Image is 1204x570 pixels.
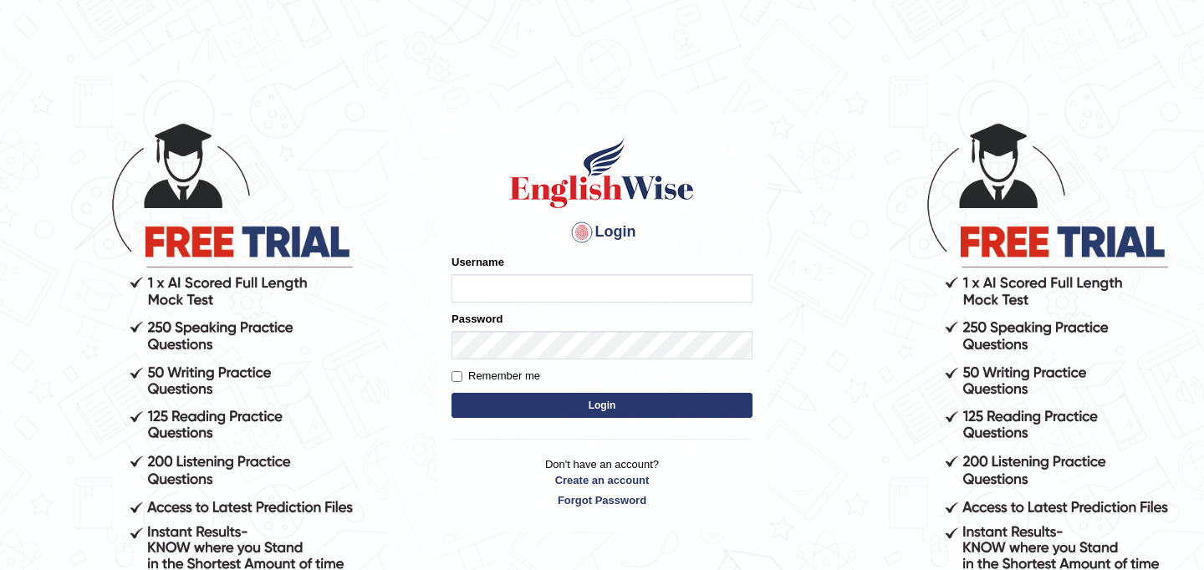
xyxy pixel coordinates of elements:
[451,371,462,382] input: Remember me
[507,135,697,211] img: Logo of English Wise sign in for intelligent practice with AI
[451,254,504,270] label: Username
[451,368,540,384] label: Remember me
[451,456,752,508] p: Don't have an account?
[451,219,752,246] h4: Login
[451,492,752,508] a: Forgot Password
[451,311,503,327] label: Password
[451,393,752,418] button: Login
[451,472,752,488] a: Create an account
